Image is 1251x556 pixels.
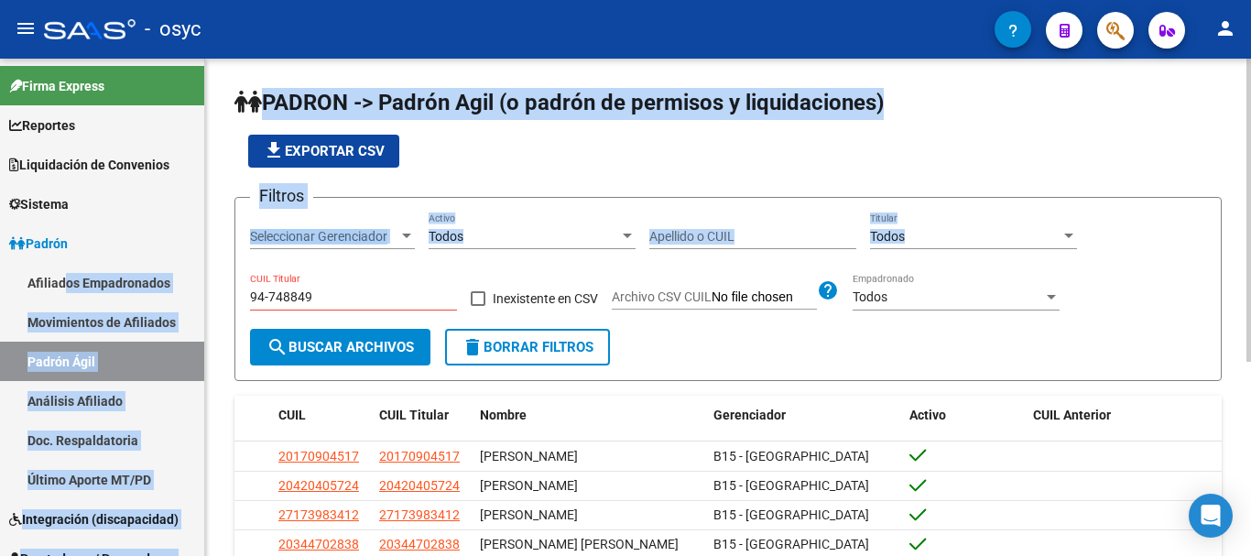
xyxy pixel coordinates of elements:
[1214,17,1236,39] mat-icon: person
[462,336,484,358] mat-icon: delete
[480,449,578,463] span: [PERSON_NAME]
[713,507,869,522] span: B15 - [GEOGRAPHIC_DATA]
[379,408,449,422] span: CUIL Titular
[9,234,68,254] span: Padrón
[473,396,706,435] datatable-header-cell: Nombre
[445,329,610,365] button: Borrar Filtros
[612,289,712,304] span: Archivo CSV CUIL
[9,76,104,96] span: Firma Express
[480,478,578,493] span: [PERSON_NAME]
[9,115,75,136] span: Reportes
[145,9,201,49] span: - osyc
[480,537,679,551] span: [PERSON_NAME] [PERSON_NAME]
[480,408,527,422] span: Nombre
[9,509,179,529] span: Integración (discapacidad)
[234,90,884,115] span: PADRON -> Padrón Agil (o padrón de permisos y liquidaciones)
[713,408,786,422] span: Gerenciador
[9,194,69,214] span: Sistema
[263,143,385,159] span: Exportar CSV
[278,449,359,463] span: 20170904517
[1033,408,1111,422] span: CUIL Anterior
[429,229,463,244] span: Todos
[870,229,905,244] span: Todos
[902,396,1026,435] datatable-header-cell: Activo
[248,135,399,168] button: Exportar CSV
[267,339,414,355] span: Buscar Archivos
[462,339,593,355] span: Borrar Filtros
[712,289,817,306] input: Archivo CSV CUIL
[263,139,285,161] mat-icon: file_download
[379,478,460,493] span: 20420405724
[379,507,460,522] span: 27173983412
[1026,396,1223,435] datatable-header-cell: CUIL Anterior
[379,537,460,551] span: 20344702838
[372,396,473,435] datatable-header-cell: CUIL Titular
[278,478,359,493] span: 20420405724
[493,288,598,310] span: Inexistente en CSV
[278,537,359,551] span: 20344702838
[1189,494,1233,538] div: Open Intercom Messenger
[713,449,869,463] span: B15 - [GEOGRAPHIC_DATA]
[278,507,359,522] span: 27173983412
[909,408,946,422] span: Activo
[278,408,306,422] span: CUIL
[853,289,887,304] span: Todos
[250,229,398,245] span: Seleccionar Gerenciador
[713,478,869,493] span: B15 - [GEOGRAPHIC_DATA]
[250,329,430,365] button: Buscar Archivos
[706,396,903,435] datatable-header-cell: Gerenciador
[379,449,460,463] span: 20170904517
[9,155,169,175] span: Liquidación de Convenios
[713,537,869,551] span: B15 - [GEOGRAPHIC_DATA]
[817,279,839,301] mat-icon: help
[15,17,37,39] mat-icon: menu
[271,396,372,435] datatable-header-cell: CUIL
[480,507,578,522] span: [PERSON_NAME]
[267,336,288,358] mat-icon: search
[250,183,313,209] h3: Filtros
